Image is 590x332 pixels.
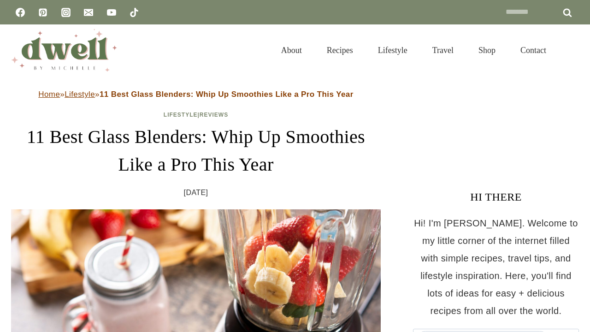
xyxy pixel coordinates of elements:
a: About [269,34,314,66]
button: View Search Form [563,42,579,58]
nav: Primary Navigation [269,34,559,66]
h1: 11 Best Glass Blenders: Whip Up Smoothies Like a Pro This Year [11,123,381,178]
a: Lifestyle [65,90,95,99]
a: Reviews [200,112,228,118]
a: Instagram [57,3,75,22]
span: | [164,112,228,118]
a: Email [79,3,98,22]
p: Hi! I'm [PERSON_NAME]. Welcome to my little corner of the internet filled with simple recipes, tr... [413,214,579,320]
a: TikTok [125,3,143,22]
a: Home [38,90,60,99]
time: [DATE] [184,186,208,200]
img: DWELL by michelle [11,29,117,71]
a: Recipes [314,34,366,66]
a: Shop [466,34,508,66]
a: Contact [508,34,559,66]
a: Lifestyle [164,112,198,118]
a: Travel [420,34,466,66]
a: Lifestyle [366,34,420,66]
span: » » [38,90,353,99]
a: YouTube [102,3,121,22]
a: Pinterest [34,3,52,22]
a: Facebook [11,3,29,22]
strong: 11 Best Glass Blenders: Whip Up Smoothies Like a Pro This Year [100,90,354,99]
h3: HI THERE [413,189,579,205]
